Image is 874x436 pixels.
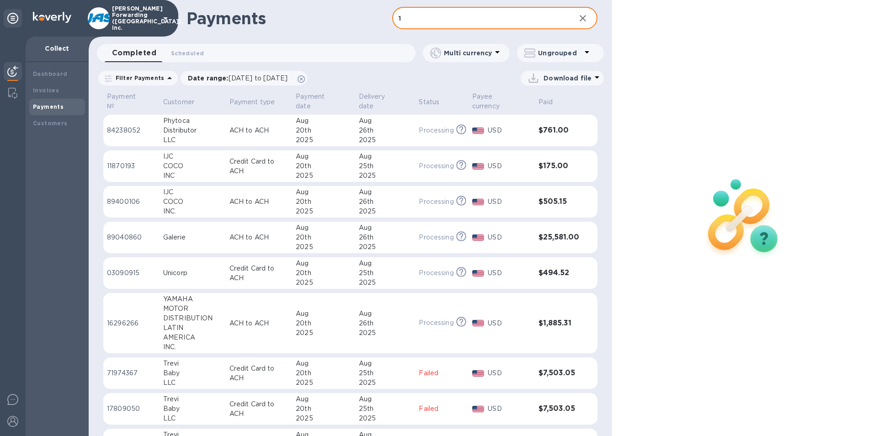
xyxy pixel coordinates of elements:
[296,92,340,111] p: Payment date
[163,323,222,333] div: LATIN
[296,187,352,197] div: Aug
[163,197,222,207] div: COCO
[359,171,412,181] div: 2025
[163,207,222,216] div: INC.
[107,268,156,278] p: 03090915
[187,9,392,28] h1: Payments
[229,126,288,135] p: ACH to ACH
[33,87,59,94] b: Invoices
[538,197,579,206] h3: $505.15
[472,92,520,111] p: Payee currency
[188,74,292,83] p: Date range :
[419,404,464,414] p: Failed
[296,359,352,368] div: Aug
[107,197,156,207] p: 89400106
[296,116,352,126] div: Aug
[33,70,68,77] b: Dashboard
[296,268,352,278] div: 20th
[419,126,453,135] p: Processing
[296,378,352,388] div: 2025
[419,197,453,207] p: Processing
[229,399,288,419] p: Credit Card to ACH
[163,368,222,378] div: Baby
[4,9,22,27] div: Unpin categories
[33,12,71,23] img: Logo
[359,242,412,252] div: 2025
[107,368,156,378] p: 71974367
[359,92,412,111] span: Delivery date
[163,97,194,107] p: Customer
[112,74,164,82] p: Filter Payments
[538,269,579,277] h3: $494.52
[359,126,412,135] div: 26th
[472,370,485,377] img: USD
[296,319,352,328] div: 20th
[33,120,68,127] b: Customers
[163,126,222,135] div: Distributor
[181,71,307,85] div: Date range:[DATE] to [DATE]
[112,5,158,31] p: [PERSON_NAME] Forwarding ([GEOGRAPHIC_DATA]), Inc.
[359,187,412,197] div: Aug
[163,359,222,368] div: Trevi
[296,414,352,423] div: 2025
[163,342,222,352] div: INC.
[488,268,531,278] p: USD
[488,404,531,414] p: USD
[538,97,565,107] span: Paid
[538,126,579,135] h3: $761.00
[163,97,206,107] span: Customer
[163,161,222,171] div: COCO
[296,126,352,135] div: 20th
[107,92,144,111] p: Payment №
[296,135,352,145] div: 2025
[544,74,592,83] p: Download file
[107,319,156,328] p: 16296266
[472,406,485,412] img: USD
[296,394,352,404] div: Aug
[229,319,288,328] p: ACH to ACH
[229,97,287,107] span: Payment type
[472,270,485,276] img: USD
[359,152,412,161] div: Aug
[472,199,485,205] img: USD
[163,233,222,242] div: Galerie
[419,233,453,242] p: Processing
[359,161,412,171] div: 25th
[538,97,553,107] p: Paid
[163,304,222,314] div: MOTOR
[163,333,222,342] div: AMERICA
[359,259,412,268] div: Aug
[229,364,288,383] p: Credit Card to ACH
[538,48,581,58] p: Ungrouped
[296,233,352,242] div: 20th
[538,233,579,242] h3: $25,581.00
[296,152,352,161] div: Aug
[296,259,352,268] div: Aug
[538,404,579,413] h3: $7,503.05
[296,171,352,181] div: 2025
[359,135,412,145] div: 2025
[419,318,453,328] p: Processing
[472,234,485,241] img: USD
[229,74,288,82] span: [DATE] to [DATE]
[359,319,412,328] div: 26th
[163,404,222,414] div: Baby
[33,44,81,53] p: Collect
[171,48,204,58] span: Scheduled
[359,223,412,233] div: Aug
[359,328,412,338] div: 2025
[472,92,532,111] span: Payee currency
[296,242,352,252] div: 2025
[229,197,288,207] p: ACH to ACH
[163,116,222,126] div: Phytoca
[488,319,531,328] p: USD
[229,233,288,242] p: ACH to ACH
[229,97,275,107] p: Payment type
[359,233,412,242] div: 26th
[163,152,222,161] div: IJC
[359,368,412,378] div: 25th
[419,161,453,171] p: Processing
[296,207,352,216] div: 2025
[419,268,453,278] p: Processing
[472,320,485,326] img: USD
